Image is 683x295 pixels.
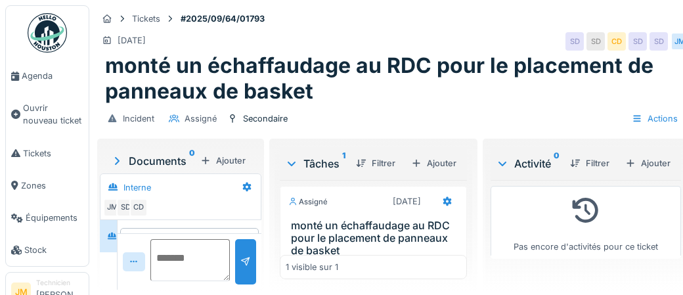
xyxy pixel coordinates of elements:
[21,179,83,192] span: Zones
[175,12,270,25] strong: #2025/09/64/01793
[129,198,148,217] div: CD
[189,153,195,169] sup: 0
[288,196,328,208] div: Assigné
[286,261,338,273] div: 1 visible sur 1
[6,92,89,137] a: Ouvrir nouveau ticket
[185,112,217,125] div: Assigné
[406,154,462,172] div: Ajouter
[23,147,83,160] span: Tickets
[110,153,195,169] div: Documents
[103,198,121,217] div: JM
[24,244,83,256] span: Stock
[499,192,672,253] div: Pas encore d'activités pour ce ticket
[586,32,605,51] div: SD
[132,12,160,25] div: Tickets
[105,53,681,104] h1: monté un échaffaudage au RDC pour le placement de panneaux de basket
[342,156,345,171] sup: 1
[23,102,83,127] span: Ouvrir nouveau ticket
[123,181,151,194] div: Interne
[118,34,146,47] div: [DATE]
[6,234,89,266] a: Stock
[6,170,89,202] a: Zones
[116,198,135,217] div: SD
[565,154,615,172] div: Filtrer
[291,219,461,258] h3: monté un échaffaudage au RDC pour le placement de panneaux de basket
[628,32,647,51] div: SD
[123,112,154,125] div: Incident
[36,278,83,288] div: Technicien
[6,60,89,92] a: Agenda
[22,70,83,82] span: Agenda
[285,156,345,171] div: Tâches
[496,156,560,171] div: Activité
[6,202,89,234] a: Équipements
[393,195,421,208] div: [DATE]
[351,154,401,172] div: Filtrer
[243,112,288,125] div: Secondaire
[28,13,67,53] img: Badge_color-CXgf-gQk.svg
[607,32,626,51] div: CD
[620,154,676,172] div: Ajouter
[565,32,584,51] div: SD
[195,152,251,170] div: Ajouter
[554,156,560,171] sup: 0
[6,137,89,170] a: Tickets
[26,212,83,224] span: Équipements
[650,32,668,51] div: SD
